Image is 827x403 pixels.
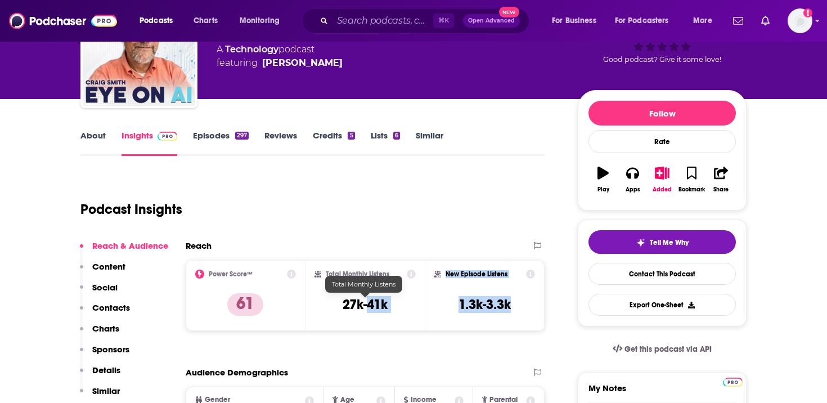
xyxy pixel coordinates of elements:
span: Logged in as bigswing [788,8,812,33]
h2: Audience Demographics [186,367,288,378]
button: Charts [80,323,119,344]
input: Search podcasts, credits, & more... [332,12,433,30]
p: 61 [227,293,263,316]
div: [PERSON_NAME] [262,56,343,70]
button: open menu [685,12,726,30]
a: Charts [186,12,224,30]
button: Social [80,282,118,303]
a: Show notifications dropdown [757,11,774,30]
div: Search podcasts, credits, & more... [312,8,540,34]
span: For Business [552,13,596,29]
img: User Profile [788,8,812,33]
button: Details [80,365,120,386]
a: Reviews [264,130,297,156]
button: Apps [618,159,647,200]
a: Technology [225,44,278,55]
button: Content [80,261,125,282]
button: open menu [544,12,610,30]
h3: 1.3k-3.3k [459,296,511,313]
h2: Power Score™ [209,270,253,278]
button: Open AdvancedNew [463,14,520,28]
a: Credits5 [313,130,354,156]
a: Episodes297 [193,130,249,156]
span: New [499,7,519,17]
h2: Total Monthly Listens [326,270,389,278]
span: Podcasts [140,13,173,29]
a: About [80,130,106,156]
div: Rate [588,130,736,153]
a: InsightsPodchaser Pro [122,130,177,156]
p: Social [92,282,118,293]
button: Sponsors [80,344,129,365]
span: Tell Me Why [650,238,689,247]
button: tell me why sparkleTell Me Why [588,230,736,254]
span: Total Monthly Listens [332,280,395,288]
a: Contact This Podcast [588,263,736,285]
img: tell me why sparkle [636,238,645,247]
span: ⌘ K [433,14,454,28]
p: Reach & Audience [92,240,168,251]
button: Reach & Audience [80,240,168,261]
span: For Podcasters [615,13,669,29]
img: Podchaser - Follow, Share and Rate Podcasts [9,10,117,32]
a: Similar [416,130,443,156]
p: Sponsors [92,344,129,355]
h3: 27k-41k [343,296,388,313]
label: My Notes [588,383,736,402]
div: Share [713,186,729,193]
p: Charts [92,323,119,334]
p: Similar [92,386,120,396]
a: Lists6 [371,130,400,156]
img: Podchaser Pro [158,132,177,141]
button: Share [707,159,736,200]
button: Show profile menu [788,8,812,33]
span: Monitoring [240,13,280,29]
h1: Podcast Insights [80,201,182,218]
p: Content [92,261,125,272]
div: 297 [235,132,249,140]
button: Bookmark [677,159,706,200]
a: Show notifications dropdown [729,11,748,30]
button: Follow [588,101,736,126]
img: Podchaser Pro [723,378,743,387]
div: Bookmark [678,186,705,193]
span: Open Advanced [468,18,515,24]
button: Export One-Sheet [588,294,736,316]
button: Added [648,159,677,200]
button: open menu [232,12,294,30]
a: Pro website [723,376,743,387]
button: open menu [608,12,685,30]
span: Good podcast? Give it some love! [603,55,721,64]
span: featuring [217,56,343,70]
span: Get this podcast via API [624,344,712,354]
span: More [693,13,712,29]
h2: Reach [186,240,212,251]
a: Get this podcast via API [604,335,721,363]
h2: New Episode Listens [446,270,507,278]
div: 6 [393,132,400,140]
p: Details [92,365,120,375]
button: Contacts [80,302,130,323]
button: open menu [132,12,187,30]
div: 5 [348,132,354,140]
div: Play [597,186,609,193]
button: Play [588,159,618,200]
div: A podcast [217,43,343,70]
div: Apps [626,186,640,193]
span: Charts [194,13,218,29]
svg: Add a profile image [803,8,812,17]
p: Contacts [92,302,130,313]
div: Added [653,186,672,193]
